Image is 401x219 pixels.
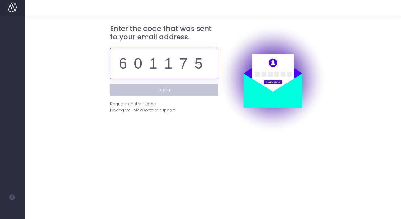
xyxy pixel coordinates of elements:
[142,107,175,113] span: Contact support
[110,25,218,42] h3: Enter the code that was sent to your email address.
[218,25,327,133] img: auth.png
[110,107,218,113] div: Having trouble?
[110,101,156,107] div: Request another code
[8,207,17,216] img: images/default_profile_image.png
[110,84,218,96] button: Log in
